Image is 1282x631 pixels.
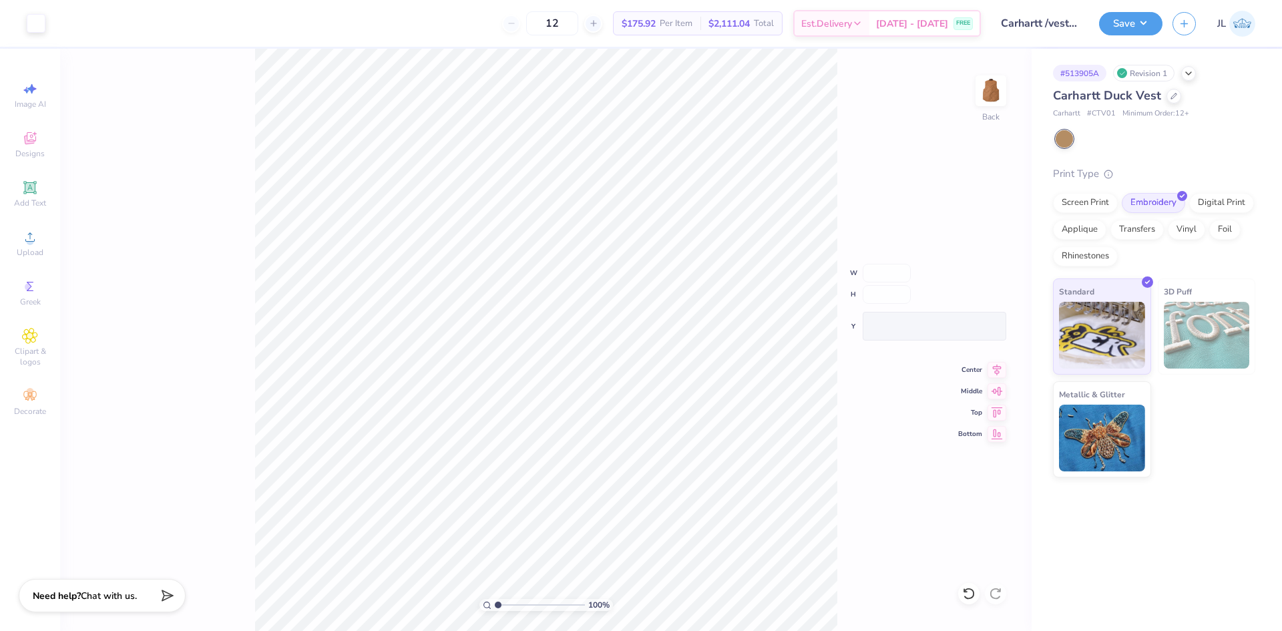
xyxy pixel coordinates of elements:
span: 100 % [588,599,610,611]
div: Transfers [1110,220,1164,240]
span: Minimum Order: 12 + [1122,108,1189,120]
input: – – [526,11,578,35]
strong: Need help? [33,590,81,602]
span: Designs [15,148,45,159]
span: Metallic & Glitter [1059,387,1125,401]
span: Center [958,365,982,375]
img: Metallic & Glitter [1059,405,1145,471]
span: Image AI [15,99,46,110]
a: JL [1217,11,1255,37]
div: Vinyl [1168,220,1205,240]
img: 3D Puff [1164,302,1250,369]
img: Standard [1059,302,1145,369]
div: Applique [1053,220,1106,240]
div: Digital Print [1189,193,1254,213]
span: Decorate [14,406,46,417]
span: FREE [956,19,970,28]
span: [DATE] - [DATE] [876,17,948,31]
div: Screen Print [1053,193,1118,213]
button: Save [1099,12,1162,35]
span: Chat with us. [81,590,137,602]
div: Print Type [1053,166,1255,182]
span: Per Item [660,17,692,31]
div: # 513905A [1053,65,1106,81]
div: Revision 1 [1113,65,1174,81]
div: Back [982,111,1000,123]
span: Carhartt Duck Vest [1053,87,1161,103]
div: Embroidery [1122,193,1185,213]
div: Rhinestones [1053,246,1118,266]
span: $2,111.04 [708,17,750,31]
span: $175.92 [622,17,656,31]
span: Upload [17,247,43,258]
div: Foil [1209,220,1241,240]
span: Top [958,408,982,417]
span: Greek [20,296,41,307]
span: Est. Delivery [801,17,852,31]
span: 3D Puff [1164,284,1192,298]
span: Total [754,17,774,31]
span: JL [1217,16,1226,31]
img: Back [978,77,1004,104]
span: Standard [1059,284,1094,298]
span: Bottom [958,429,982,439]
span: Middle [958,387,982,396]
span: # CTV01 [1087,108,1116,120]
input: Untitled Design [991,10,1089,37]
span: Clipart & logos [7,346,53,367]
img: Jairo Laqui [1229,11,1255,37]
span: Carhartt [1053,108,1080,120]
span: Add Text [14,198,46,208]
